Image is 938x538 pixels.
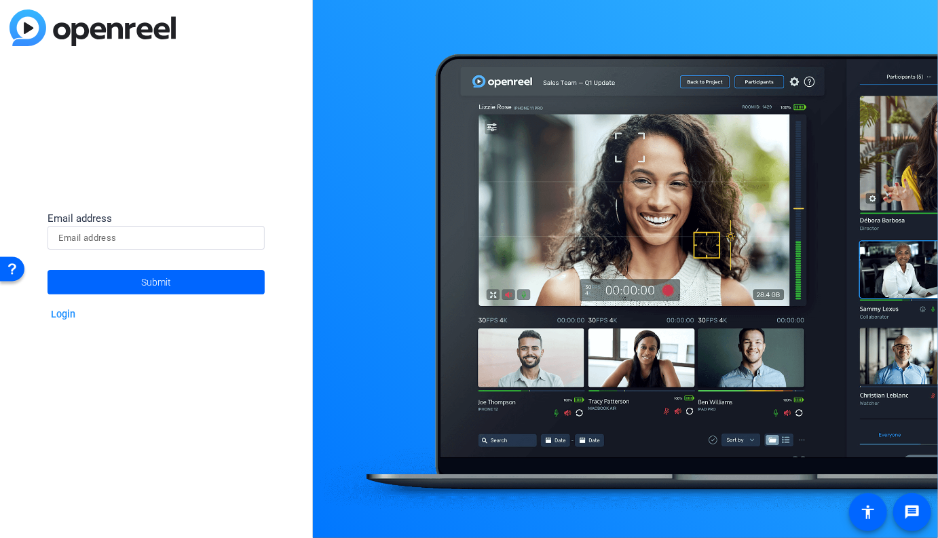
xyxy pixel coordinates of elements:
[51,309,75,320] a: Login
[48,270,265,294] button: Submit
[48,212,112,225] span: Email address
[58,230,254,246] input: Email address
[904,504,920,520] mat-icon: message
[141,265,171,299] span: Submit
[860,504,876,520] mat-icon: accessibility
[10,9,176,46] img: blue-gradient.svg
